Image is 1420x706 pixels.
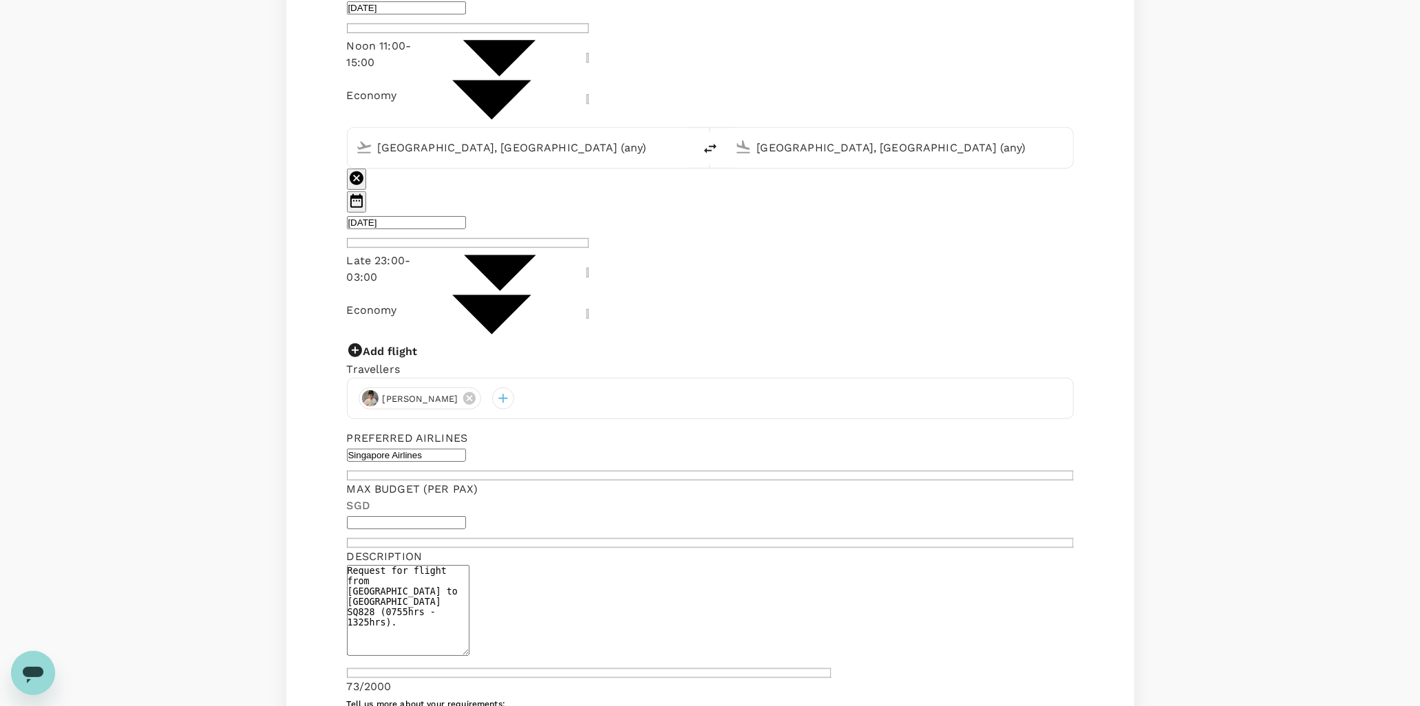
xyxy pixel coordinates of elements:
input: Travel date [347,1,466,14]
input: Travel date [347,216,466,229]
span: [PERSON_NAME] [374,392,467,406]
img: avatar-678063c50f152.png [362,390,379,407]
p: SGD [347,498,1074,514]
button: delete [694,132,727,165]
button: Open [684,146,687,149]
p: Add flight [363,345,418,358]
button: Open [1063,146,1066,149]
div: [PERSON_NAME] [359,387,482,409]
div: Late 23:00-03:00 [347,253,414,286]
input: Going to [757,137,1044,158]
div: Economy [347,87,397,104]
div: Noon 11:00-15:00 [347,38,413,71]
button: Add flight [347,342,418,361]
div: Max Budget (per pax) [347,481,1074,498]
textarea: Request for flight from [GEOGRAPHIC_DATA] to [GEOGRAPHIC_DATA] SQ828 (0755hrs - 1325hrs). [347,565,469,656]
p: 73 /2000 [347,678,831,695]
iframe: Button to launch messaging window [11,651,55,695]
div: Preferred Airlines [347,430,1074,447]
div: Travellers [347,361,1074,378]
div: Economy [347,302,397,319]
input: Depart from [378,137,665,158]
button: Choose date, selected date is Sep 12, 2025 [347,191,366,213]
button: delete [347,169,366,190]
span: Description [347,550,423,563]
